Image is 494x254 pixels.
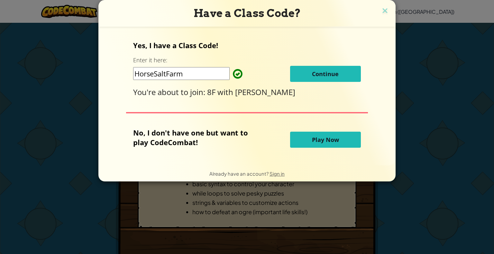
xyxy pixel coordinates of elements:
a: Sign in [270,171,285,177]
span: 8F [207,87,217,97]
span: Have a Class Code? [194,7,301,20]
label: Enter it here: [133,56,167,64]
span: with [217,87,235,97]
span: You're about to join: [133,87,207,97]
p: No, I don't have one but want to play CodeCombat! [133,128,258,147]
p: Yes, I have a Class Code! [133,40,361,50]
img: close icon [381,6,389,16]
button: Play Now [290,132,361,148]
button: Continue [290,66,361,82]
span: Continue [312,70,339,78]
span: [PERSON_NAME] [235,87,295,97]
span: Already have an account? [209,171,270,177]
span: Play Now [312,136,339,144]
